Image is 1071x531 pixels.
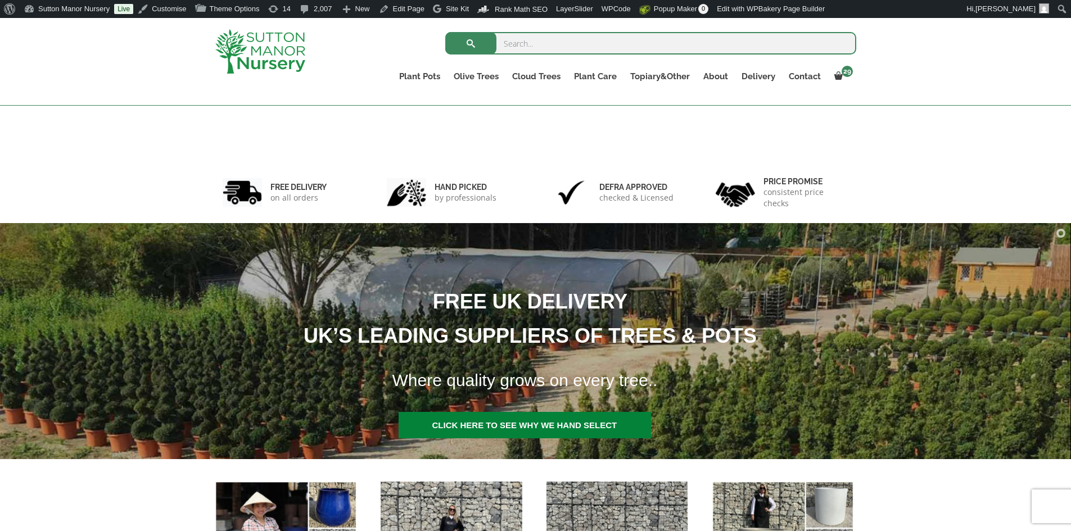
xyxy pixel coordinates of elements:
[117,284,930,353] h1: FREE UK DELIVERY UK’S LEADING SUPPLIERS OF TREES & POTS
[495,5,548,13] span: Rank Math SEO
[387,178,426,207] img: 2.jpg
[828,69,856,84] a: 29
[716,175,755,210] img: 4.jpg
[599,182,674,192] h6: Defra approved
[446,4,469,13] span: Site Kit
[447,69,505,84] a: Olive Trees
[223,178,262,207] img: 1.jpg
[445,32,856,55] input: Search...
[623,69,697,84] a: Topiary&Other
[599,192,674,203] p: checked & Licensed
[435,192,496,203] p: by professionals
[975,4,1036,13] span: [PERSON_NAME]
[735,69,782,84] a: Delivery
[215,29,305,74] img: logo
[567,69,623,84] a: Plant Care
[392,69,447,84] a: Plant Pots
[114,4,133,14] a: Live
[505,69,567,84] a: Cloud Trees
[270,192,327,203] p: on all orders
[763,187,849,209] p: consistent price checks
[782,69,828,84] a: Contact
[698,4,708,14] span: 0
[378,364,931,397] h1: Where quality grows on every tree..
[552,178,591,207] img: 3.jpg
[697,69,735,84] a: About
[270,182,327,192] h6: FREE DELIVERY
[435,182,496,192] h6: hand picked
[842,66,853,77] span: 29
[763,176,849,187] h6: Price promise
